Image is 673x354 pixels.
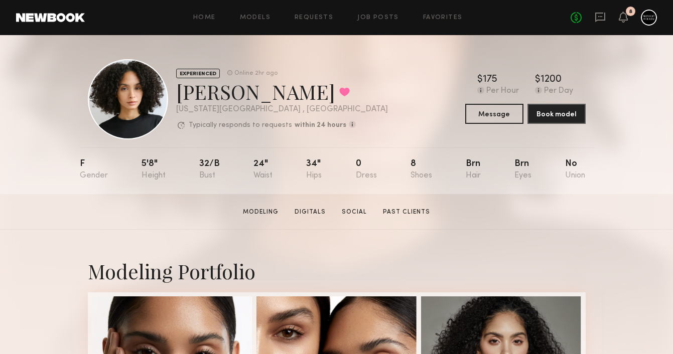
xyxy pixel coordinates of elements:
[629,9,632,15] div: 8
[527,104,586,124] button: Book model
[565,159,585,180] div: No
[486,87,519,96] div: Per Hour
[338,208,371,217] a: Social
[466,159,481,180] div: Brn
[411,159,432,180] div: 8
[357,15,399,21] a: Job Posts
[234,70,278,77] div: Online 2hr ago
[356,159,377,180] div: 0
[295,122,346,129] b: within 24 hours
[239,208,283,217] a: Modeling
[306,159,322,180] div: 34"
[535,75,541,85] div: $
[142,159,166,180] div: 5'8"
[199,159,220,180] div: 32/b
[514,159,531,180] div: Brn
[253,159,273,180] div: 24"
[88,258,586,284] div: Modeling Portfolio
[379,208,434,217] a: Past Clients
[465,104,523,124] button: Message
[295,15,333,21] a: Requests
[189,122,292,129] p: Typically responds to requests
[544,87,573,96] div: Per Day
[193,15,216,21] a: Home
[291,208,330,217] a: Digitals
[477,75,483,85] div: $
[176,105,388,114] div: [US_STATE][GEOGRAPHIC_DATA] , [GEOGRAPHIC_DATA]
[80,159,108,180] div: F
[240,15,271,21] a: Models
[176,69,220,78] div: EXPERIENCED
[423,15,463,21] a: Favorites
[176,78,388,105] div: [PERSON_NAME]
[541,75,562,85] div: 1200
[483,75,497,85] div: 175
